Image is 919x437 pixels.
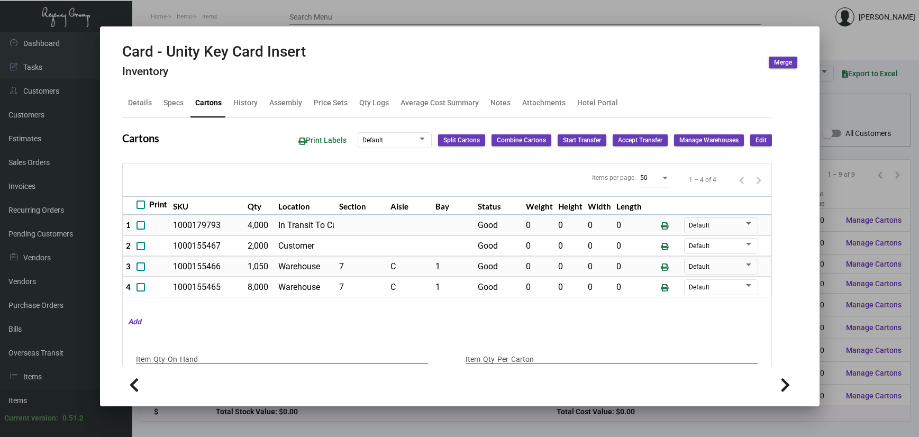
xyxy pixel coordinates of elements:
button: Manage Warehouses [674,134,744,146]
p: Hand [180,354,198,365]
div: Notes [490,97,511,108]
th: Location [276,196,336,215]
button: Previous page [733,171,750,188]
th: Weight [523,196,556,215]
span: Print Labels [298,136,347,144]
p: Item [466,354,480,365]
th: Length [614,196,644,215]
div: Hotel Portal [577,97,618,108]
span: Combine Cartons [497,136,546,145]
span: 2 [126,241,131,250]
span: Merge [774,58,792,67]
th: SKU [170,196,245,215]
th: Bay [433,196,475,215]
button: Merge [769,57,797,68]
span: Manage Warehouses [679,136,739,145]
span: Accept Transfer [618,136,662,145]
mat-select: Items per page: [640,174,670,182]
h2: Card - Unity Key Card Insert [122,43,306,61]
div: Price Sets [314,97,348,108]
span: Default [689,222,709,229]
span: 3 [126,261,131,271]
button: Split Cartons [438,134,485,146]
div: Specs [163,97,184,108]
th: Status [475,196,524,215]
span: 50 [640,174,648,181]
div: Average Cost Summary [401,97,479,108]
th: Qty [245,196,276,215]
div: Qty Logs [359,97,389,108]
h2: Cartons [122,132,159,144]
div: Details [128,97,152,108]
button: Edit [750,134,772,146]
h4: Inventory [122,65,306,78]
mat-hint: Add [123,316,141,327]
span: Default [362,136,383,144]
div: Assembly [269,97,302,108]
p: Carton [511,354,534,365]
th: Section [336,196,387,215]
div: 1 – 4 of 4 [689,175,716,185]
span: Print [149,198,167,211]
button: Accept Transfer [613,134,668,146]
div: History [233,97,258,108]
th: Width [585,196,614,215]
button: Print Labels [290,131,355,150]
p: Item [136,354,151,365]
div: Current version: [4,413,58,424]
span: Split Cartons [443,136,480,145]
div: Attachments [522,97,566,108]
p: Qty [153,354,165,365]
th: Height [556,196,585,215]
span: 1 [126,220,131,230]
span: Default [689,263,709,270]
div: Items per page: [592,173,636,183]
span: Start Transfer [563,136,601,145]
div: Cartons [195,97,222,108]
span: Default [689,284,709,291]
div: 0.51.2 [62,413,84,424]
button: Start Transfer [558,134,606,146]
p: Qty [483,354,495,365]
button: Combine Cartons [492,134,551,146]
button: Next page [750,171,767,188]
th: Aisle [388,196,433,215]
span: Edit [756,136,767,145]
p: Per [497,354,508,365]
p: On [168,354,177,365]
span: Default [689,242,709,250]
span: 4 [126,282,131,292]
